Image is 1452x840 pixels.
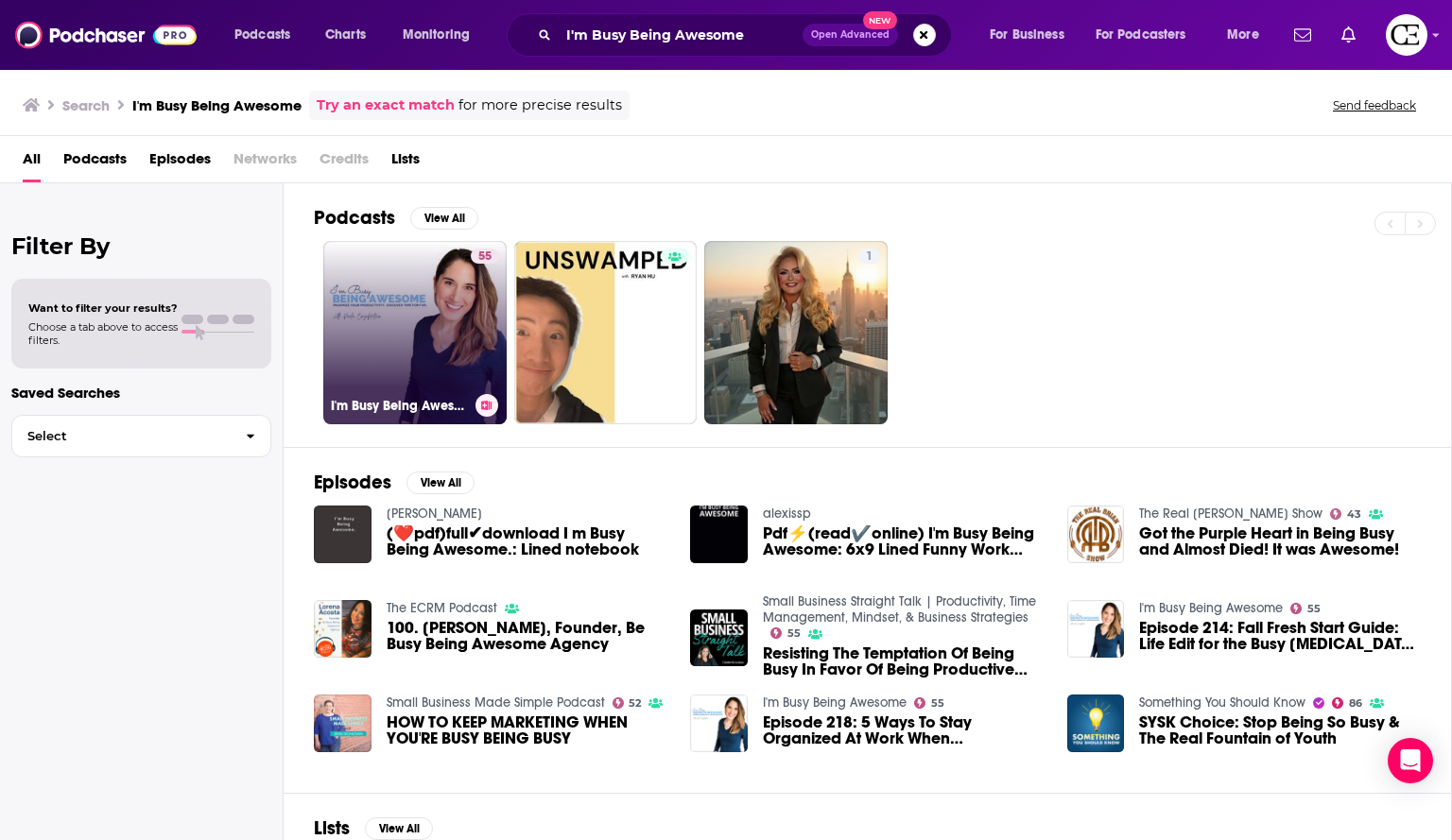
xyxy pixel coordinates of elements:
[763,525,1045,557] a: Pdf⚡️(read✔️online) I'm Busy Being Awesome: 6x9 Lined Funny Work Notebook, 108 Page Office Gag
[387,600,497,616] a: The ECRM Podcast
[1067,600,1125,658] img: Episode 214: Fall Fresh Start Guide: Life Edit for the Busy ADHD Brain
[365,817,433,840] button: View All
[811,30,890,40] span: Open Advanced
[863,11,897,29] span: New
[1096,22,1186,48] span: For Podcasters
[1349,699,1362,708] span: 86
[314,816,350,840] h2: Lists
[1386,14,1427,56] span: Logged in as cozyearthaudio
[387,620,668,652] a: 100. Lorena Acosta, Founder, Be Busy Being Awesome Agency
[314,471,391,494] h2: Episodes
[389,20,494,50] button: open menu
[1139,600,1283,616] a: I'm Busy Being Awesome
[15,17,197,53] img: Podchaser - Follow, Share and Rate Podcasts
[1067,506,1125,563] img: Got the Purple Heart in Being Busy and Almost Died! It was Awesome!
[234,22,290,48] span: Podcasts
[1307,605,1321,613] span: 55
[28,301,178,315] span: Want to filter your results?
[1332,697,1362,709] a: 86
[320,144,369,182] span: Credits
[132,96,302,114] h3: I'm Busy Being Awesome
[28,320,178,347] span: Choose a tab above to access filters.
[11,232,271,260] h2: Filter By
[314,600,372,658] img: 100. Lorena Acosta, Founder, Be Busy Being Awesome Agency
[1139,620,1421,652] a: Episode 214: Fall Fresh Start Guide: Life Edit for the Busy ADHD Brain
[1327,97,1422,113] button: Send feedback
[690,694,748,752] a: Episode 218: 5 Ways To Stay Organized At Work When Overwhelmed & Busy
[1139,714,1421,746] a: SYSK Choice: Stop Being So Busy & The Real Fountain of Youth
[478,248,492,266] span: 55
[1386,14,1427,56] img: User Profile
[763,593,1036,626] a: Small Business Straight Talk | Productivity, Time Management, Mindset, & Business Strategies
[559,20,803,50] input: Search podcasts, credits, & more...
[704,241,888,424] a: 1
[1388,738,1433,783] div: Open Intercom Messenger
[314,506,372,563] img: (❤️pdf)full✔download I m Busy Being Awesome.: Lined notebook
[11,384,271,402] p: Saved Searches
[314,206,478,230] a: PodcastsView All
[803,24,898,46] button: Open AdvancedNew
[403,22,470,48] span: Monitoring
[990,22,1064,48] span: For Business
[391,144,420,182] a: Lists
[23,144,41,182] a: All
[314,816,433,840] a: ListsView All
[1227,22,1259,48] span: More
[387,714,668,746] a: HOW TO KEEP MARKETING WHEN YOU'RE BUSY BEING BUSY
[314,694,372,752] img: HOW TO KEEP MARKETING WHEN YOU'RE BUSY BEING BUSY
[331,398,468,414] h3: I'm Busy Being Awesome
[1330,508,1361,520] a: 43
[1139,620,1421,652] span: Episode 214: Fall Fresh Start Guide: Life Edit for the Busy [MEDICAL_DATA] Brain
[1214,20,1283,50] button: open menu
[314,471,475,494] a: EpisodesView All
[63,144,127,182] span: Podcasts
[763,714,1045,746] a: Episode 218: 5 Ways To Stay Organized At Work When Overwhelmed & Busy
[323,241,507,424] a: 55I'm Busy Being Awesome
[406,471,475,494] button: View All
[387,620,668,652] span: 100. [PERSON_NAME], Founder, Be Busy Being Awesome Agency
[314,206,395,230] h2: Podcasts
[1334,19,1363,51] a: Show notifications dropdown
[1067,694,1125,752] img: SYSK Choice: Stop Being So Busy & The Real Fountain of Youth
[629,699,641,708] span: 52
[221,20,315,50] button: open menu
[525,13,970,57] div: Search podcasts, credits, & more...
[387,525,668,557] span: (❤️pdf)full✔download I m Busy Being Awesome.: Lined notebook
[763,645,1045,677] span: Resisting The Temptation Of Being Busy In Favor Of Being Productive With [PERSON_NAME]
[690,609,748,667] img: Resisting The Temptation Of Being Busy In Favor Of Being Productive With Matt Sandrini
[787,629,801,638] span: 55
[1139,694,1305,711] a: Something You Should Know
[11,415,271,457] button: Select
[914,697,944,709] a: 55
[1139,525,1421,557] a: Got the Purple Heart in Being Busy and Almost Died! It was Awesome!
[866,248,873,266] span: 1
[1083,20,1214,50] button: open menu
[977,20,1088,50] button: open menu
[313,20,377,50] a: Charts
[471,249,499,264] a: 55
[763,645,1045,677] a: Resisting The Temptation Of Being Busy In Favor Of Being Productive With Matt Sandrini
[931,699,944,708] span: 55
[317,94,455,116] a: Try an exact match
[1290,603,1321,614] a: 55
[387,506,482,522] a: danielle hworthmolina
[325,22,366,48] span: Charts
[233,144,297,182] span: Networks
[858,249,880,264] a: 1
[690,506,748,563] img: Pdf⚡️(read✔️online) I'm Busy Being Awesome: 6x9 Lined Funny Work Notebook, 108 Page Office Gag
[1139,506,1322,522] a: The Real Brian Show
[763,694,907,711] a: I'm Busy Being Awesome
